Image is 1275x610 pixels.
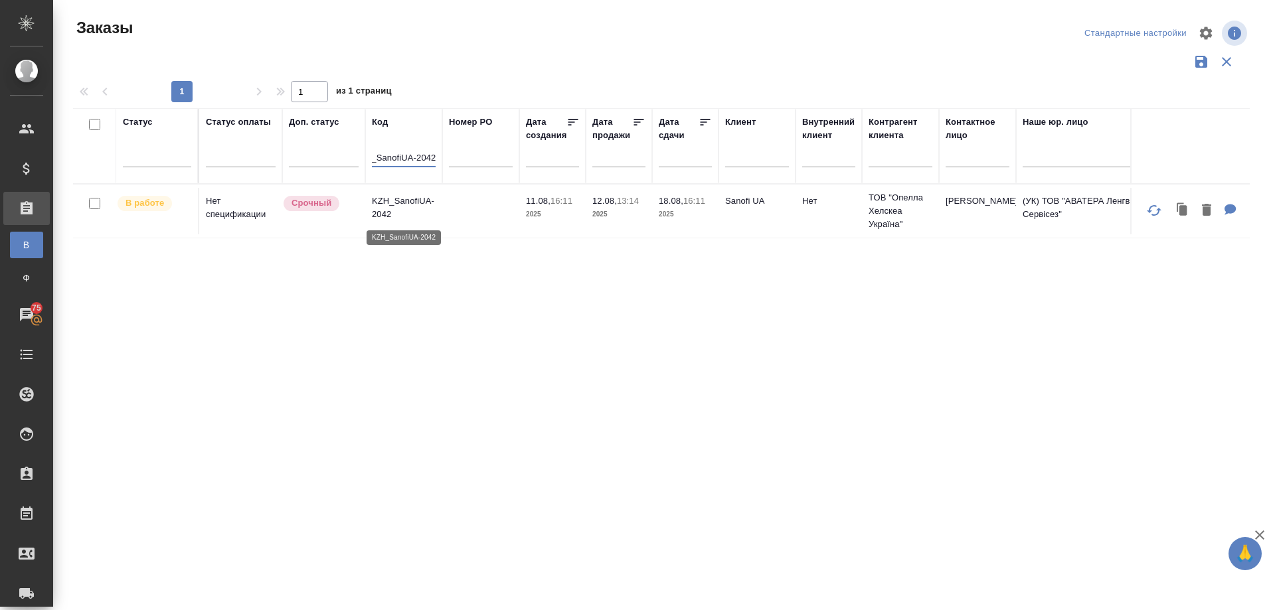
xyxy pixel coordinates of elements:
[17,271,37,285] span: Ф
[592,115,632,142] div: Дата продажи
[17,238,37,252] span: В
[1170,197,1195,224] button: Клонировать
[592,208,645,221] p: 2025
[24,301,49,315] span: 75
[336,83,392,102] span: из 1 страниц
[1195,197,1218,224] button: Удалить
[659,208,712,221] p: 2025
[449,115,492,129] div: Номер PO
[1081,23,1190,44] div: split button
[292,196,331,210] p: Срочный
[869,115,932,142] div: Контрагент клиента
[1214,49,1239,74] button: Сбросить фильтры
[1023,115,1088,129] div: Наше юр. лицо
[939,188,1016,234] td: [PERSON_NAME]
[802,115,855,142] div: Внутренний клиент
[372,115,388,129] div: Код
[946,115,1009,142] div: Контактное лицо
[659,196,683,206] p: 18.08,
[372,194,436,221] p: KZH_SanofiUA-2042
[1189,49,1214,74] button: Сохранить фильтры
[1222,21,1250,46] span: Посмотреть информацию
[123,115,153,129] div: Статус
[206,115,271,129] div: Статус оплаты
[10,265,43,291] a: Ф
[73,17,133,38] span: Заказы
[1229,537,1262,570] button: 🙏
[869,191,932,231] p: ТОВ "Опелла Хелскеа Україна"
[659,115,699,142] div: Дата сдачи
[725,194,789,208] p: Sanofi UA
[199,188,282,234] td: Нет спецификации
[683,196,705,206] p: 16:11
[725,115,756,129] div: Клиент
[126,196,164,210] p: В работе
[526,208,579,221] p: 2025
[802,194,855,208] p: Нет
[592,196,617,206] p: 12.08,
[1190,17,1222,49] span: Настроить таблицу
[551,196,572,206] p: 16:11
[526,115,566,142] div: Дата создания
[617,196,639,206] p: 13:14
[116,194,191,212] div: Выставляет ПМ после принятия заказа от КМа
[526,196,551,206] p: 11.08,
[3,298,50,331] a: 75
[10,232,43,258] a: В
[1138,194,1170,226] button: Обновить
[282,194,359,212] div: Выставляется автоматически, если на указанный объем услуг необходимо больше времени в стандартном...
[289,115,339,129] div: Доп. статус
[1234,540,1256,568] span: 🙏
[1016,188,1175,234] td: (УК) ТОВ "АВАТЕРА Ленгвідж Сервісез"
